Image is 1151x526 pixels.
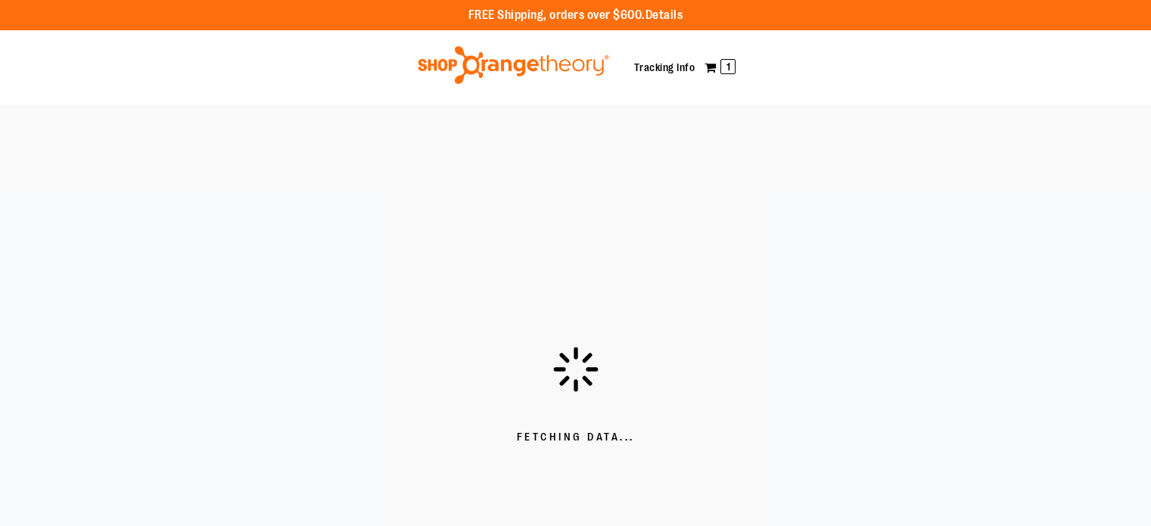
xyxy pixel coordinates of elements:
p: FREE Shipping, orders over $600. [468,7,683,24]
img: Shop Orangetheory [415,46,611,84]
span: 1 [720,59,736,74]
a: Tracking Info [634,61,695,73]
a: Details [645,8,683,22]
span: Fetching Data... [517,430,635,445]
